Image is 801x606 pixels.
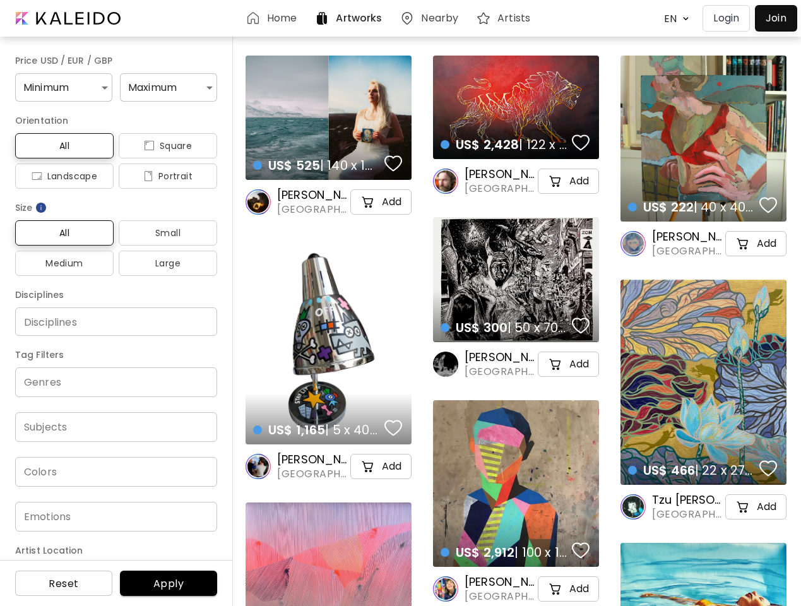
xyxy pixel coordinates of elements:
span: Reset [25,577,102,590]
button: favorites [756,456,780,481]
h5: Add [382,460,401,473]
span: US$ 525 [268,157,320,174]
h5: Add [569,358,589,371]
button: cart-iconAdd [538,169,599,194]
a: US$ 2,428| 122 x 92 cmfavoriteshttps://cdn.kaleido.art/CDN/Artwork/174965/Primary/medium.webp?upd... [433,56,599,159]
button: cart-iconAdd [538,352,599,377]
img: icon [144,141,155,151]
span: All [25,225,104,241]
a: [PERSON_NAME][GEOGRAPHIC_DATA], [GEOGRAPHIC_DATA]cart-iconAdd [246,452,412,481]
p: Login [713,11,739,26]
img: cart-icon [360,459,376,474]
h6: [PERSON_NAME] [277,452,348,467]
span: US$ 1,165 [268,421,325,439]
span: [GEOGRAPHIC_DATA], [GEOGRAPHIC_DATA] [652,508,723,521]
h6: [PERSON_NAME] [465,574,535,590]
span: US$ 466 [643,461,695,479]
h6: Orientation [15,113,217,128]
h6: Tag Filters [15,347,217,362]
button: cart-iconAdd [350,454,412,479]
h6: Nearby [421,13,458,23]
h6: Disciplines [15,287,217,302]
span: Medium [25,256,104,271]
button: favorites [381,151,405,176]
span: [GEOGRAPHIC_DATA], [GEOGRAPHIC_DATA] [277,203,348,217]
h6: [PERSON_NAME] [PERSON_NAME] [465,167,535,182]
button: cart-iconAdd [725,494,786,520]
a: US$ 1,165| 5 x 40 cmfavoriteshttps://cdn.kaleido.art/CDN/Artwork/173989/Primary/medium.webp?updat... [246,238,412,444]
a: [PERSON_NAME][GEOGRAPHIC_DATA], [GEOGRAPHIC_DATA]cart-iconAdd [620,229,786,258]
button: iconPortrait [119,163,217,189]
button: iconLandscape [15,163,114,189]
h4: | 22 x 27 cm [628,462,756,478]
a: Join [755,5,797,32]
span: Landscape [25,169,104,184]
span: US$ 222 [643,198,694,216]
span: [GEOGRAPHIC_DATA], [GEOGRAPHIC_DATA] [277,467,348,481]
h6: [PERSON_NAME] [277,187,348,203]
button: favorites [569,313,593,338]
h4: | 5 x 40 cm [253,422,381,438]
button: favorites [381,415,405,441]
a: Login [703,5,755,32]
span: Large [129,256,207,271]
img: cart-icon [735,236,751,251]
button: Medium [15,251,114,276]
span: All [25,138,104,153]
h4: | 50 x 70 cm [441,319,568,336]
button: favorites [756,193,780,218]
span: [GEOGRAPHIC_DATA], [GEOGRAPHIC_DATA] [465,182,535,196]
h4: | 100 x 100 cm [441,544,568,561]
a: US$ 525| 140 x 100 cmfavoriteshttps://cdn.kaleido.art/CDN/Artwork/171928/Primary/medium.webp?upda... [246,56,412,180]
div: EN [658,8,679,30]
span: [GEOGRAPHIC_DATA], [GEOGRAPHIC_DATA] [652,244,723,258]
h5: Add [757,237,776,250]
a: Nearby [400,11,463,26]
img: cart-icon [735,499,751,514]
a: [PERSON_NAME] [PERSON_NAME][GEOGRAPHIC_DATA], [GEOGRAPHIC_DATA]cart-iconAdd [433,167,599,196]
button: favorites [569,538,593,563]
span: US$ 300 [456,319,507,336]
a: [PERSON_NAME][GEOGRAPHIC_DATA], [GEOGRAPHIC_DATA]cart-iconAdd [246,187,412,217]
h5: Add [569,583,589,595]
button: All [15,133,114,158]
h6: Artist Location [15,543,217,558]
button: cart-iconAdd [350,189,412,215]
h4: | 140 x 100 cm [253,157,381,174]
img: icon [143,171,153,181]
button: favorites [569,130,593,155]
a: Tzu [PERSON_NAME] [PERSON_NAME][GEOGRAPHIC_DATA], [GEOGRAPHIC_DATA]cart-iconAdd [620,492,786,521]
h6: Home [267,13,297,23]
div: Maximum [120,73,217,102]
h6: Size [15,200,217,215]
a: US$ 2,912| 100 x 100 cmfavoriteshttps://cdn.kaleido.art/CDN/Artwork/169798/Primary/medium.webp?up... [433,400,599,567]
a: US$ 466| 22 x 27 cmfavoriteshttps://cdn.kaleido.art/CDN/Artwork/174796/Primary/medium.webp?update... [620,280,786,485]
a: Artworks [314,11,387,26]
button: cart-iconAdd [538,576,599,602]
button: Reset [15,571,112,596]
a: US$ 222| 40 x 40 cmfavoriteshttps://cdn.kaleido.art/CDN/Artwork/169904/Primary/medium.webp?update... [620,56,786,222]
a: Artists [476,11,535,26]
button: Large [119,251,217,276]
div: Minimum [15,73,112,102]
h5: Add [757,501,776,513]
img: cart-icon [548,581,563,597]
h5: Add [569,175,589,187]
a: Home [246,11,302,26]
span: Square [129,138,207,153]
h6: Artists [497,13,530,23]
img: cart-icon [548,357,563,372]
button: cart-iconAdd [725,231,786,256]
h4: | 40 x 40 cm [628,199,756,215]
span: US$ 2,912 [456,544,514,561]
a: US$ 300| 50 x 70 cmfavoriteshttps://cdn.kaleido.art/CDN/Artwork/171422/Primary/medium.webp?update... [433,217,599,342]
button: Login [703,5,750,32]
h4: | 122 x 92 cm [441,136,568,153]
a: [PERSON_NAME] [PERSON_NAME][GEOGRAPHIC_DATA], [GEOGRAPHIC_DATA]cart-iconAdd [433,350,599,379]
span: [GEOGRAPHIC_DATA], [GEOGRAPHIC_DATA] [465,365,535,379]
img: cart-icon [548,174,563,189]
h5: Add [382,196,401,208]
h6: [PERSON_NAME] [PERSON_NAME] [465,350,535,365]
img: info [35,201,47,214]
h6: [PERSON_NAME] [652,229,723,244]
